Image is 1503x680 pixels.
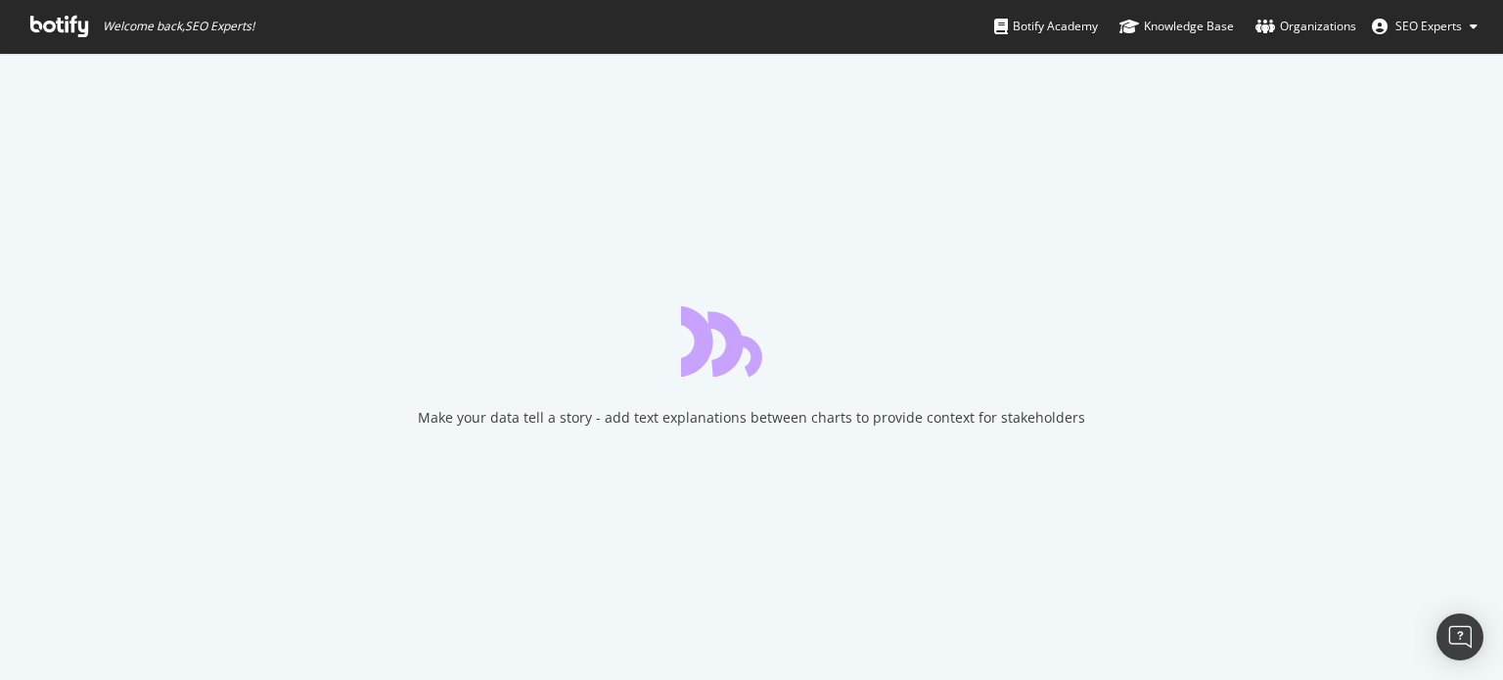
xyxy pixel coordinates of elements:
div: Make your data tell a story - add text explanations between charts to provide context for stakeho... [418,408,1085,428]
span: SEO Experts [1395,18,1462,34]
div: animation [681,306,822,377]
span: Welcome back, SEO Experts ! [103,19,254,34]
button: SEO Experts [1356,11,1493,42]
div: Knowledge Base [1119,17,1234,36]
div: Organizations [1255,17,1356,36]
div: Open Intercom Messenger [1436,613,1483,660]
div: Botify Academy [994,17,1098,36]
